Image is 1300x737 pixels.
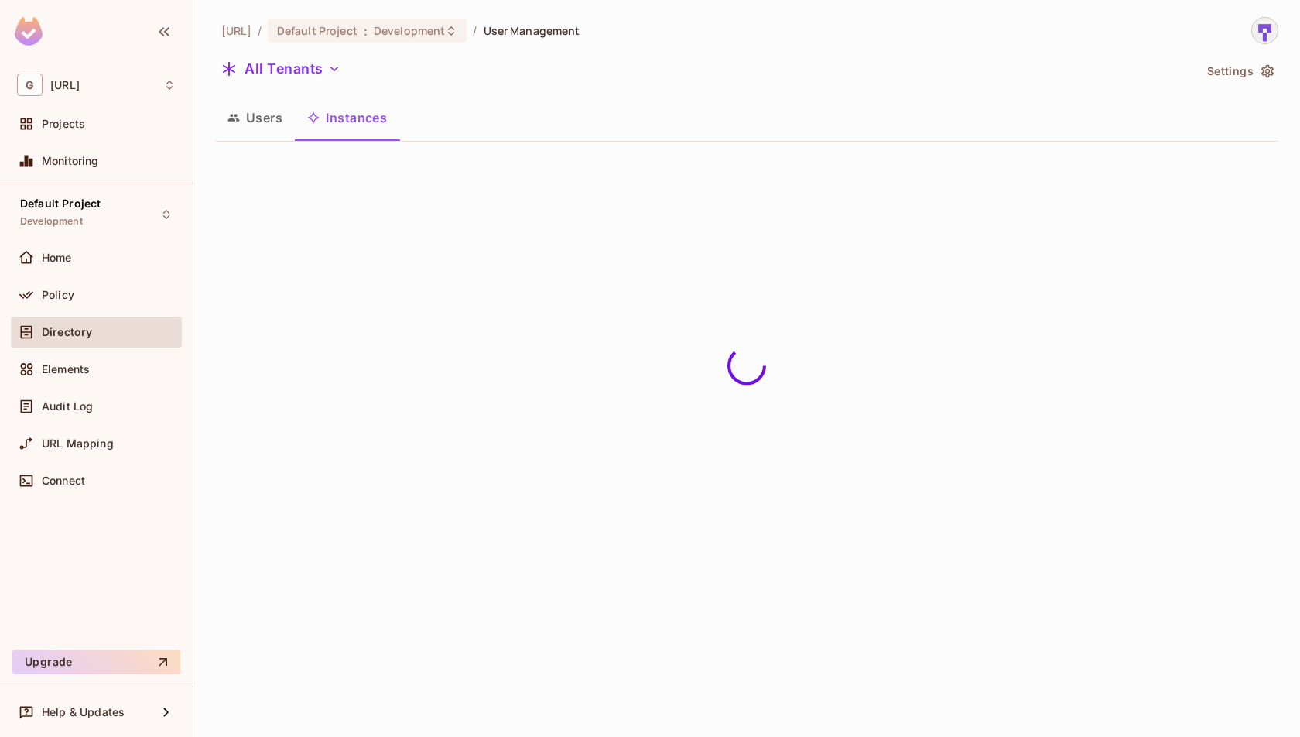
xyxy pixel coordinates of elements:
[221,23,251,38] span: the active workspace
[42,437,114,450] span: URL Mapping
[363,25,368,37] span: :
[42,326,92,338] span: Directory
[42,475,85,487] span: Connect
[42,400,93,413] span: Audit Log
[42,155,99,167] span: Monitoring
[42,252,72,264] span: Home
[17,74,43,96] span: G
[42,363,90,375] span: Elements
[484,23,580,38] span: User Management
[1252,18,1278,43] img: sharmila@genworx.ai
[258,23,262,38] li: /
[42,118,85,130] span: Projects
[1201,59,1278,84] button: Settings
[42,706,125,718] span: Help & Updates
[374,23,445,38] span: Development
[50,79,80,91] span: Workspace: genworx.ai
[15,17,43,46] img: SReyMgAAAABJRU5ErkJggg==
[20,197,101,210] span: Default Project
[12,650,180,674] button: Upgrade
[295,98,399,137] button: Instances
[215,57,347,81] button: All Tenants
[473,23,477,38] li: /
[277,23,357,38] span: Default Project
[20,215,83,228] span: Development
[42,289,74,301] span: Policy
[215,98,295,137] button: Users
